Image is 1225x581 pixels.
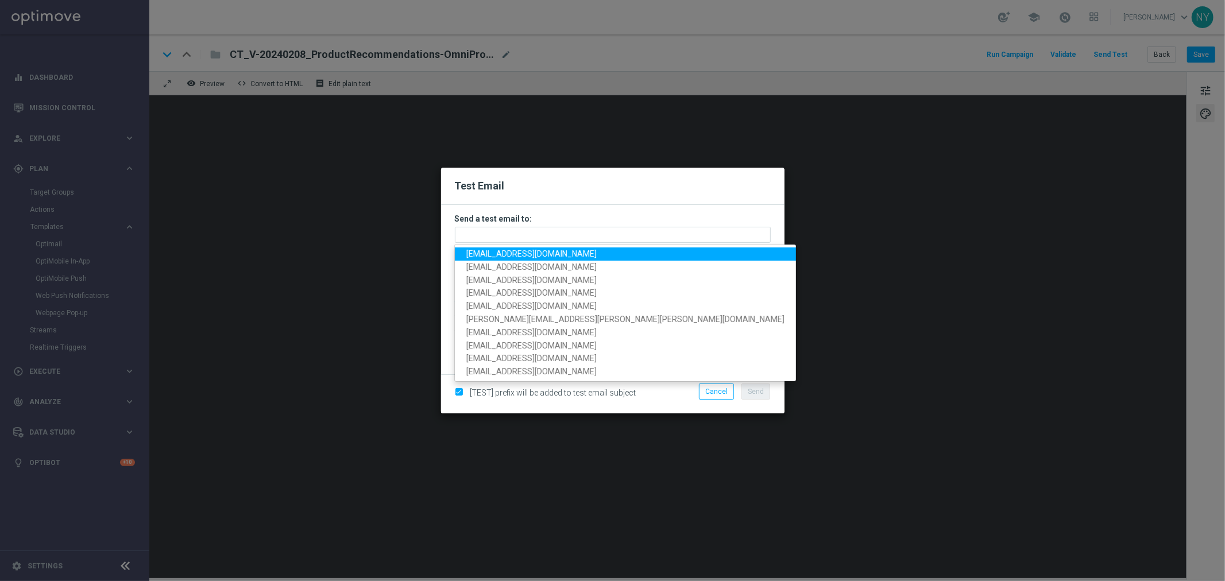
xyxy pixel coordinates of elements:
[466,301,597,311] span: [EMAIL_ADDRESS][DOMAIN_NAME]
[466,262,597,272] span: [EMAIL_ADDRESS][DOMAIN_NAME]
[455,247,796,261] a: [EMAIL_ADDRESS][DOMAIN_NAME]
[455,326,796,339] a: [EMAIL_ADDRESS][DOMAIN_NAME]
[466,288,597,297] span: [EMAIL_ADDRESS][DOMAIN_NAME]
[741,384,770,400] button: Send
[455,313,796,326] a: [PERSON_NAME][EMAIL_ADDRESS][PERSON_NAME][PERSON_NAME][DOMAIN_NAME]
[455,300,796,313] a: [EMAIL_ADDRESS][DOMAIN_NAME]
[455,365,796,378] a: [EMAIL_ADDRESS][DOMAIN_NAME]
[466,328,597,337] span: [EMAIL_ADDRESS][DOMAIN_NAME]
[470,388,636,397] span: [TEST] prefix will be added to test email subject
[455,339,796,352] a: [EMAIL_ADDRESS][DOMAIN_NAME]
[455,273,796,286] a: [EMAIL_ADDRESS][DOMAIN_NAME]
[466,249,597,258] span: [EMAIL_ADDRESS][DOMAIN_NAME]
[455,261,796,274] a: [EMAIL_ADDRESS][DOMAIN_NAME]
[466,275,597,284] span: [EMAIL_ADDRESS][DOMAIN_NAME]
[466,354,597,363] span: [EMAIL_ADDRESS][DOMAIN_NAME]
[466,340,597,350] span: [EMAIL_ADDRESS][DOMAIN_NAME]
[748,388,764,396] span: Send
[699,384,734,400] button: Cancel
[466,315,785,324] span: [PERSON_NAME][EMAIL_ADDRESS][PERSON_NAME][PERSON_NAME][DOMAIN_NAME]
[455,286,796,300] a: [EMAIL_ADDRESS][DOMAIN_NAME]
[455,214,771,224] h3: Send a test email to:
[455,352,796,365] a: [EMAIL_ADDRESS][DOMAIN_NAME]
[455,179,771,193] h2: Test Email
[466,367,597,376] span: [EMAIL_ADDRESS][DOMAIN_NAME]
